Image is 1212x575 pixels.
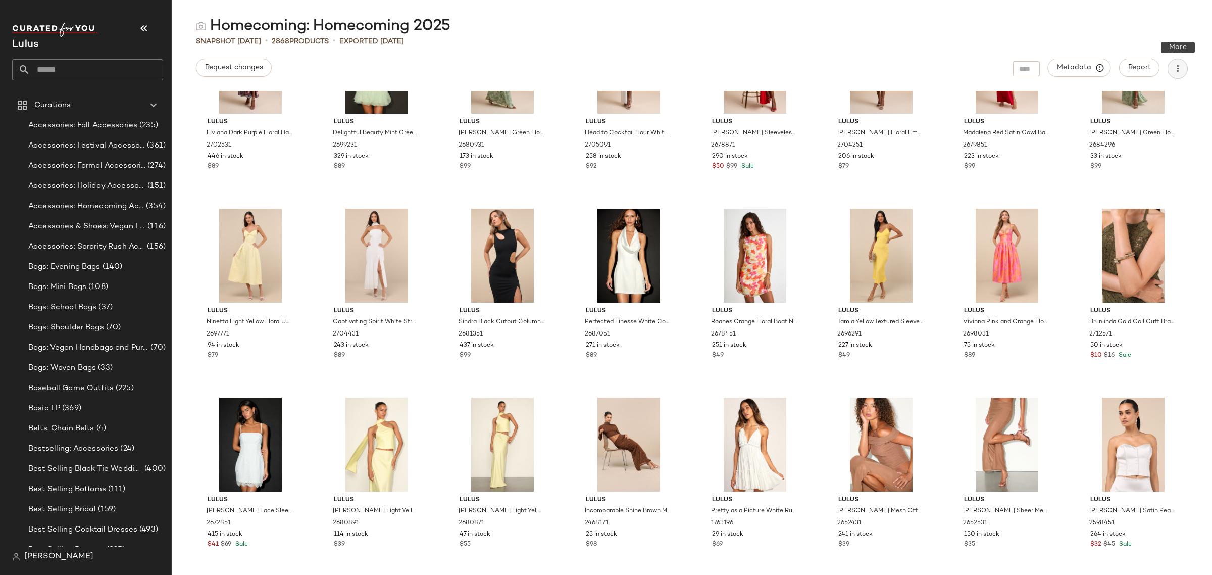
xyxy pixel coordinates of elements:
[1090,351,1102,360] span: $10
[60,403,81,414] span: (369)
[28,504,96,515] span: Best Selling Bridal
[208,307,293,316] span: Lulus
[964,152,999,161] span: 223 in stock
[28,362,96,374] span: Bags: Woven Bags
[333,141,357,150] span: 2699231
[100,261,123,273] span: (140)
[148,342,166,354] span: (70)
[334,162,345,171] span: $89
[334,118,420,127] span: Lulus
[585,507,671,516] span: Incomparable Shine Brown Mesh Rhinestone Two-Piece Maxi Dress
[838,152,874,161] span: 206 in stock
[208,540,219,549] span: $41
[578,209,680,303] img: 2687051_02_front.jpg
[1089,507,1175,516] span: [PERSON_NAME] Satin Pearl Strapless Crop Top
[963,519,987,528] span: 2652531
[451,398,553,492] img: 2680871_02_fullbody_2025-06-27.jpg
[1119,59,1159,77] button: Report
[86,281,108,293] span: (108)
[334,152,369,161] span: 329 in stock
[334,341,369,350] span: 243 in stock
[28,180,145,192] span: Accessories: Holiday Accessories
[838,496,924,505] span: Lulus
[28,140,145,152] span: Accessories: Festival Accessories
[28,524,137,536] span: Best Selling Cocktail Dresses
[28,241,145,253] span: Accessories: Sorority Rush Accessories
[196,21,206,31] img: svg%3e
[28,463,142,475] span: Best Selling Black Tie Wedding Guest
[208,351,218,360] span: $79
[460,162,471,171] span: $99
[1089,519,1115,528] span: 2598451
[964,351,975,360] span: $89
[712,341,746,350] span: 251 in stock
[1090,162,1101,171] span: $99
[333,519,359,528] span: 2680891
[334,530,368,539] span: 114 in stock
[114,382,134,394] span: (225)
[585,141,611,150] span: 2705091
[12,553,20,561] img: svg%3e
[837,129,923,138] span: [PERSON_NAME] Floral Embroidered Strapless Midi Dress
[956,209,1058,303] img: 2698031_02_fullbody.jpg
[1090,540,1101,549] span: $32
[459,318,544,327] span: Sindra Black Cutout Column Maxi Dress
[586,152,621,161] span: 258 in stock
[28,160,145,172] span: Accessories: Formal Accessories
[460,496,545,505] span: Lulus
[28,322,104,333] span: Bags: Shoulder Bags
[1082,209,1184,303] img: 2712571_01_OM.jpg
[578,398,680,492] img: 11966481_2468171.jpg
[28,403,60,414] span: Basic LP
[207,318,292,327] span: Ninetta Light Yellow Floral Jacquard Lace-Up Midi Dress
[1089,141,1115,150] span: 2684296
[963,129,1049,138] span: Madalena Red Satin Cowl Back Maxi Dress
[28,302,96,313] span: Bags: School Bags
[333,507,419,516] span: [PERSON_NAME] Light Yellow Satin One-Shoulder Sash Top
[339,36,404,47] p: Exported [DATE]
[221,540,231,549] span: $69
[704,398,806,492] img: 8922461_1763196.jpg
[459,507,544,516] span: [PERSON_NAME] Light Yellow Satin High-Rise Maxi Skirt
[333,35,335,47] span: •
[956,398,1058,492] img: 2652531_2_01_hero_Retakes_2025-08-12.jpg
[1104,351,1115,360] span: $16
[712,118,798,127] span: Lulus
[208,118,293,127] span: Lulus
[585,330,610,339] span: 2687051
[739,163,754,170] span: Sale
[1103,540,1115,549] span: $45
[711,129,797,138] span: [PERSON_NAME] Sleeveless Ruched Column Maxi Dress
[12,39,38,50] span: Current Company Name
[28,423,94,435] span: Belts: Chain Belts
[1128,64,1151,72] span: Report
[28,443,118,455] span: Bestselling: Accessories
[272,36,329,47] div: Products
[1090,341,1123,350] span: 50 in stock
[1090,496,1176,505] span: Lulus
[28,342,148,354] span: Bags: Vegan Handbags and Purses
[333,318,419,327] span: Captivating Spirit White Strapless Dress and Scarf Set
[1089,129,1175,138] span: [PERSON_NAME] Green Floral Jacquard One-Shoulder Maxi Dress
[837,330,862,339] span: 2696291
[326,398,428,492] img: 2680891_02_front_2025-06-27.jpg
[28,221,145,232] span: Accessories & Shoes: Vegan Leather
[712,540,723,549] span: $69
[28,201,144,212] span: Accessories: Homecoming Accessories
[1089,318,1175,327] span: Brunlinda Gold Coil Cuff Bracelet
[28,544,105,556] span: Best Selling Dresses
[145,221,166,232] span: (116)
[964,341,995,350] span: 75 in stock
[334,307,420,316] span: Lulus
[1089,330,1112,339] span: 2712571
[334,351,345,360] span: $89
[711,330,736,339] span: 2678451
[1082,398,1184,492] img: 12698461_2598451.jpg
[208,496,293,505] span: Lulus
[104,322,121,333] span: (70)
[24,551,93,563] span: [PERSON_NAME]
[105,544,125,556] span: (825)
[712,307,798,316] span: Lulus
[333,330,359,339] span: 2704431
[96,302,113,313] span: (37)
